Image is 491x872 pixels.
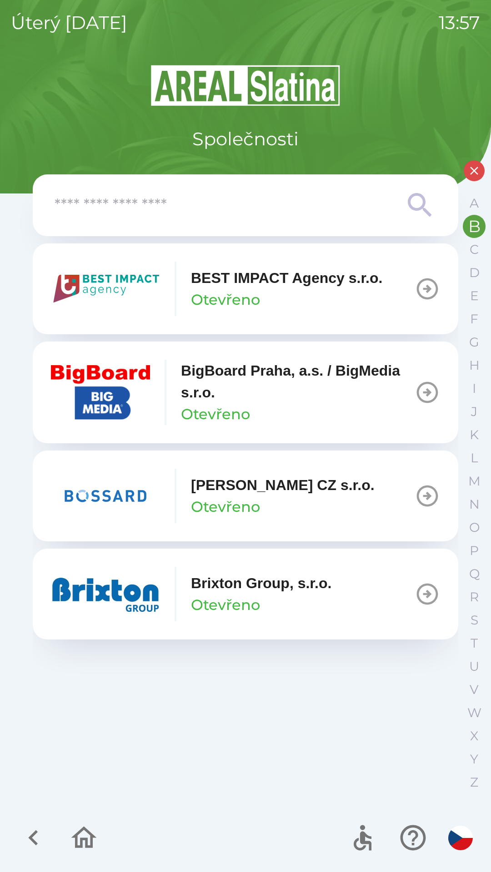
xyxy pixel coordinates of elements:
p: B [468,218,481,234]
p: L [471,450,478,466]
p: Brixton Group, s.r.o. [191,572,331,594]
button: Z [463,771,486,794]
p: R [470,589,479,605]
button: G [463,331,486,354]
p: N [469,496,480,512]
p: Otevřeno [191,594,260,616]
p: Otevřeno [191,496,260,518]
p: I [472,381,476,396]
button: BigBoard Praha, a.s. / BigMedia s.r.o.Otevřeno [33,342,458,443]
p: 13:57 [439,9,480,36]
p: H [469,357,480,373]
button: T [463,632,486,655]
img: Logo [33,64,458,107]
img: b88e0700-07da-459b-95b8-6ff16a92df1a.png [51,567,160,621]
button: R [463,585,486,609]
p: Otevřeno [191,289,260,311]
button: Q [463,562,486,585]
p: K [470,427,479,443]
button: B [463,215,486,238]
button: J [463,400,486,423]
button: F [463,307,486,331]
p: S [471,612,478,628]
p: Z [470,774,478,790]
img: 7972f2c8-5e35-4a97-83aa-5000debabc4e.jpg [51,365,150,420]
p: BigBoard Praha, a.s. / BigMedia s.r.o. [181,360,415,403]
p: F [470,311,478,327]
p: X [470,728,478,744]
img: 2b97c562-aa79-431c-8535-1d442bf6d9d0.png [51,262,160,316]
button: [PERSON_NAME] CZ s.r.o.Otevřeno [33,451,458,541]
button: I [463,377,486,400]
p: E [470,288,479,304]
p: Společnosti [192,125,299,153]
button: K [463,423,486,446]
p: T [471,635,478,651]
p: O [469,520,480,535]
button: H [463,354,486,377]
p: [PERSON_NAME] CZ s.r.o. [191,474,375,496]
p: M [468,473,481,489]
button: C [463,238,486,261]
p: Y [470,751,478,767]
p: Otevřeno [181,403,250,425]
img: cs flag [448,826,473,850]
button: Brixton Group, s.r.o.Otevřeno [33,549,458,639]
button: N [463,493,486,516]
button: L [463,446,486,470]
p: A [470,195,479,211]
p: úterý [DATE] [11,9,127,36]
button: P [463,539,486,562]
button: BEST IMPACT Agency s.r.o.Otevřeno [33,243,458,334]
button: M [463,470,486,493]
button: V [463,678,486,701]
p: C [470,242,479,258]
button: A [463,192,486,215]
p: D [469,265,480,281]
p: P [470,543,479,559]
button: O [463,516,486,539]
p: BEST IMPACT Agency s.r.o. [191,267,382,289]
p: Q [469,566,480,582]
button: Y [463,748,486,771]
button: E [463,284,486,307]
button: X [463,724,486,748]
p: W [467,705,481,721]
button: D [463,261,486,284]
button: W [463,701,486,724]
p: U [469,659,479,674]
img: 12f696b3-0488-497c-a6f2-7e3fc46b7c3e.png [51,469,160,523]
p: G [469,334,479,350]
p: J [471,404,477,420]
button: S [463,609,486,632]
p: V [470,682,479,698]
button: U [463,655,486,678]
